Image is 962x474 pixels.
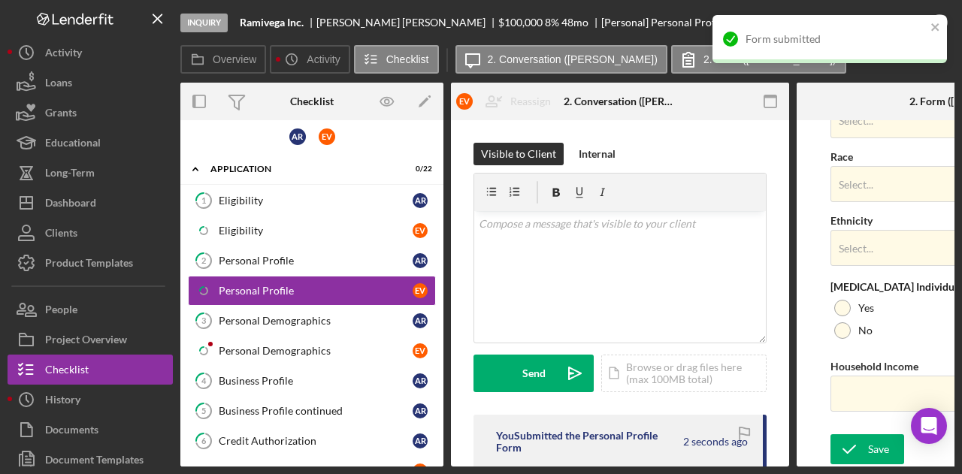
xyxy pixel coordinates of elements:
[746,33,926,45] div: Form submitted
[188,186,436,216] a: 1EligibilityAR
[8,325,173,355] button: Project Overview
[8,415,173,445] button: Documents
[45,294,77,328] div: People
[481,143,556,165] div: Visible to Client
[703,53,836,65] label: 2. Form ([PERSON_NAME])
[8,158,173,188] button: Long-Term
[240,17,304,29] b: Ramivega Inc.
[219,255,413,267] div: Personal Profile
[571,143,623,165] button: Internal
[290,95,334,107] div: Checklist
[671,45,846,74] button: 2. Form ([PERSON_NAME])
[930,21,941,35] button: close
[413,193,428,208] div: A R
[498,16,543,29] span: $100,000
[683,436,748,448] time: 2025-10-01 18:50
[201,406,206,415] tspan: 5
[564,95,676,107] div: 2. Conversation ([PERSON_NAME])
[8,128,173,158] a: Educational
[45,158,95,192] div: Long-Term
[8,188,173,218] button: Dashboard
[405,165,432,174] div: 0 / 22
[213,53,256,65] label: Overview
[830,360,918,373] label: Household Income
[45,248,133,282] div: Product Templates
[45,415,98,448] div: Documents
[45,355,89,388] div: Checklist
[8,68,173,98] button: Loans
[413,373,428,388] div: A R
[8,218,173,248] a: Clients
[848,8,921,38] div: Mark Complete
[201,436,207,445] tspan: 6
[219,435,413,447] div: Credit Authorization
[45,128,101,162] div: Educational
[180,45,266,74] button: Overview
[8,248,173,278] button: Product Templates
[911,408,947,444] div: Open Intercom Messenger
[473,355,594,392] button: Send
[8,38,173,68] button: Activity
[510,86,551,116] div: Reassign
[545,17,559,29] div: 8 %
[307,53,340,65] label: Activity
[456,93,473,110] div: E V
[579,143,616,165] div: Internal
[45,218,77,252] div: Clients
[601,17,818,29] div: [Personal] Personal Profile ([PERSON_NAME])
[833,8,954,38] button: Mark Complete
[473,143,564,165] button: Visible to Client
[522,355,546,392] div: Send
[413,343,428,358] div: E V
[488,53,658,65] label: 2. Conversation ([PERSON_NAME])
[45,325,127,358] div: Project Overview
[219,225,413,237] div: Eligibility
[188,246,436,276] a: 2Personal ProfileAR
[201,376,207,385] tspan: 4
[45,188,96,222] div: Dashboard
[289,128,306,145] div: A R
[219,195,413,207] div: Eligibility
[188,216,436,246] a: EligibilityEV
[413,313,428,328] div: A R
[8,355,173,385] button: Checklist
[45,385,80,418] div: History
[188,366,436,396] a: 4Business ProfileAR
[219,375,413,387] div: Business Profile
[188,426,436,456] a: 6Credit AuthorizationAR
[839,179,873,191] div: Select...
[219,345,413,357] div: Personal Demographics
[839,243,873,255] div: Select...
[188,396,436,426] a: 5Business Profile continuedAR
[858,325,873,337] label: No
[413,253,428,268] div: A R
[839,115,873,127] div: Select...
[270,45,349,74] button: Activity
[858,302,874,314] label: Yes
[449,86,566,116] button: EVReassign
[45,38,82,71] div: Activity
[830,434,904,464] button: Save
[496,430,681,454] div: You Submitted the Personal Profile Form
[219,315,413,327] div: Personal Demographics
[8,98,173,128] button: Grants
[180,14,228,32] div: Inquiry
[8,385,173,415] button: History
[210,165,395,174] div: Application
[455,45,667,74] button: 2. Conversation ([PERSON_NAME])
[219,285,413,297] div: Personal Profile
[201,315,206,325] tspan: 3
[201,195,206,205] tspan: 1
[413,433,428,448] div: A R
[45,98,77,131] div: Grants
[188,306,436,336] a: 3Personal DemographicsAR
